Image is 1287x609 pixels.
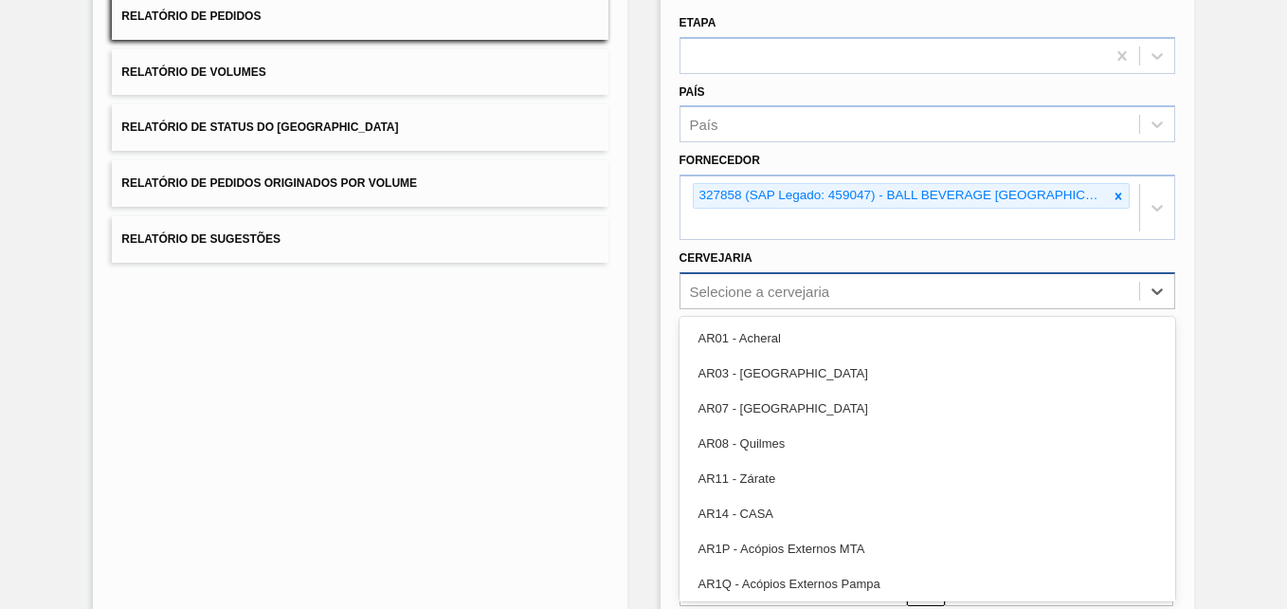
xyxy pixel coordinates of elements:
span: Relatório de Volumes [121,65,265,79]
label: Cervejaria [680,251,752,265]
label: Fornecedor [680,154,760,167]
label: País [680,85,705,99]
div: 327858 (SAP Legado: 459047) - BALL BEVERAGE [GEOGRAPHIC_DATA] [694,184,1108,208]
div: Selecione a cervejaria [690,283,830,299]
span: Relatório de Pedidos Originados por Volume [121,176,417,190]
span: Relatório de Sugestões [121,232,281,246]
div: AR01 - Acheral [680,321,1175,356]
div: AR11 - Zárate [680,461,1175,496]
div: AR14 - CASA [680,496,1175,531]
span: Relatório de Status do [GEOGRAPHIC_DATA] [121,120,398,134]
div: AR1Q - Acópios Externos Pampa [680,566,1175,601]
span: Relatório de Pedidos [121,9,261,23]
div: AR1P - Acópios Externos MTA [680,531,1175,566]
div: AR07 - [GEOGRAPHIC_DATA] [680,391,1175,426]
button: Relatório de Sugestões [112,216,607,263]
button: Relatório de Volumes [112,49,607,96]
button: Relatório de Pedidos Originados por Volume [112,160,607,207]
div: País [690,117,718,133]
label: Etapa [680,16,716,29]
div: AR08 - Quilmes [680,426,1175,461]
div: AR03 - [GEOGRAPHIC_DATA] [680,356,1175,391]
button: Relatório de Status do [GEOGRAPHIC_DATA] [112,104,607,151]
